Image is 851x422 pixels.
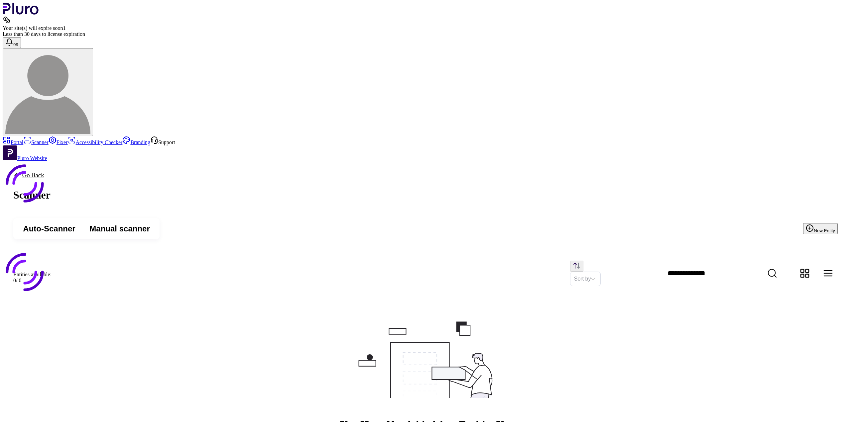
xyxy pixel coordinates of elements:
[68,139,123,145] a: Accessibility Checker
[661,264,813,283] input: Website Search
[5,49,90,134] img: User avatar
[3,139,23,145] a: Portal
[795,264,815,283] button: Change content view type to grid
[803,223,838,234] button: New Entity
[3,10,39,16] a: Logo
[89,223,150,234] span: Manual scanner
[49,139,68,145] a: Fixer
[3,25,848,31] div: Your site(s) will expire soon
[3,155,47,161] a: Open Pluro Website
[23,223,75,234] span: Auto-Scanner
[150,139,175,145] a: Open Support screen
[356,318,495,398] img: Placeholder image
[570,261,583,272] button: Change sorting direction
[82,221,157,237] button: Manual scanner
[3,136,848,161] aside: Sidebar menu
[570,272,601,286] div: Set sorting
[13,42,18,47] span: 99
[63,25,65,31] span: 1
[16,221,82,237] button: Auto-Scanner
[23,139,49,145] a: Scanner
[3,37,21,48] button: Open notifications, you have 125 new notifications
[818,264,838,283] button: Change content view type to table
[122,139,150,145] a: Branding
[3,31,848,37] div: Less than 30 days to license expiration
[3,48,93,136] button: User avatar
